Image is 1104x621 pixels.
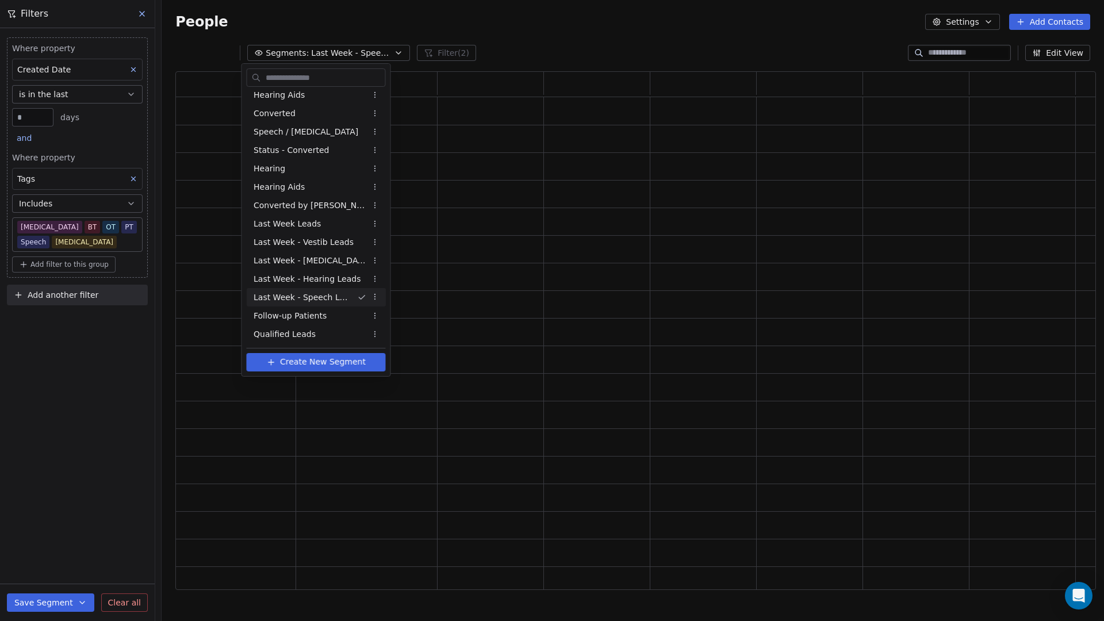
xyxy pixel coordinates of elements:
span: Last Week - Hearing Leads [254,273,361,285]
span: Last Week - [MEDICAL_DATA] Leads [254,255,366,267]
button: Create New Segment [247,353,386,371]
span: Converted by [PERSON_NAME] [254,200,366,212]
span: Last Week Leads [254,218,321,230]
span: Hearing Aids [254,89,305,101]
span: Converted [254,108,296,120]
span: Last Week - Vestib Leads [254,236,354,248]
span: Hearing [254,163,285,175]
span: Follow-up Patients [254,310,327,322]
span: Qualified Leads [254,328,316,340]
span: Status - Converted [254,144,329,156]
span: Hearing Aids [254,181,305,193]
span: Create New Segment [280,356,366,368]
span: Speech / [MEDICAL_DATA] [254,126,358,138]
span: Last Week - Speech Leads [254,292,348,304]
